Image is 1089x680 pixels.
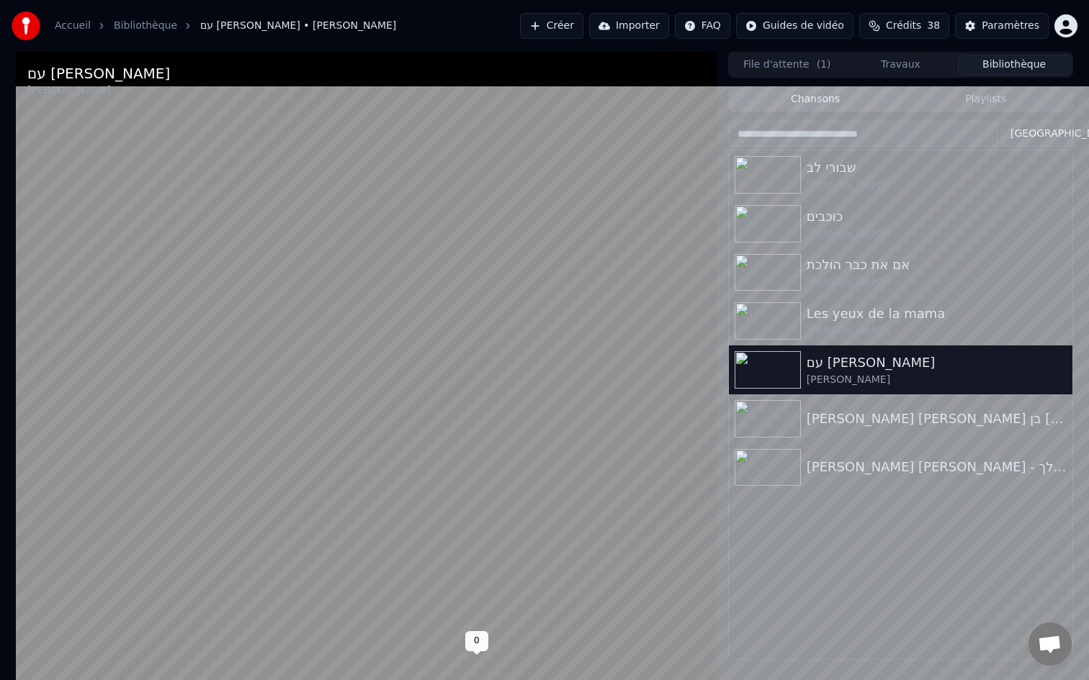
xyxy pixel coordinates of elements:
[807,275,1067,289] div: [PERSON_NAME]
[807,178,1067,192] div: [PERSON_NAME]
[859,13,949,39] button: Crédits38
[27,63,170,83] div: עם [PERSON_NAME]
[817,58,831,72] span: ( 1 )
[730,55,844,76] button: File d'attente
[807,324,1067,338] div: [PERSON_NAME]
[520,13,583,39] button: Créer
[675,13,730,39] button: FAQ
[465,631,488,651] div: 0
[1028,622,1072,666] div: Ouvrir le chat
[12,12,40,40] img: youka
[736,13,853,39] button: Guides de vidéo
[807,158,1067,178] div: שבורי לב
[807,255,1067,275] div: אם את כבר הולכת
[844,55,958,76] button: Travaux
[807,373,1067,387] div: [PERSON_NAME]
[955,13,1049,39] button: Paramètres
[730,89,901,110] button: Chansons
[886,19,921,33] span: Crédits
[807,207,1067,227] div: כוכבים
[200,19,396,33] span: עם [PERSON_NAME] • [PERSON_NAME]
[589,13,669,39] button: Importer
[114,19,177,33] a: Bibliothèque
[927,19,940,33] span: 38
[55,19,396,33] nav: breadcrumb
[957,55,1071,76] button: Bibliothèque
[900,89,1071,110] button: Playlists
[982,19,1039,33] div: Paramètres
[55,19,91,33] a: Accueil
[807,409,1067,429] div: [PERSON_NAME] [PERSON_NAME] בן [PERSON_NAME] חופה Gates of Matrimony English + Hebrew Lyrics Subt...
[27,83,170,98] div: [PERSON_NAME]
[807,353,1067,373] div: עם [PERSON_NAME]
[807,304,1067,324] div: Les yeux de la mama
[807,457,1067,477] div: [PERSON_NAME] [PERSON_NAME] - אהיה לך [PERSON_NAME] Moyal
[807,227,1067,241] div: [PERSON_NAME]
